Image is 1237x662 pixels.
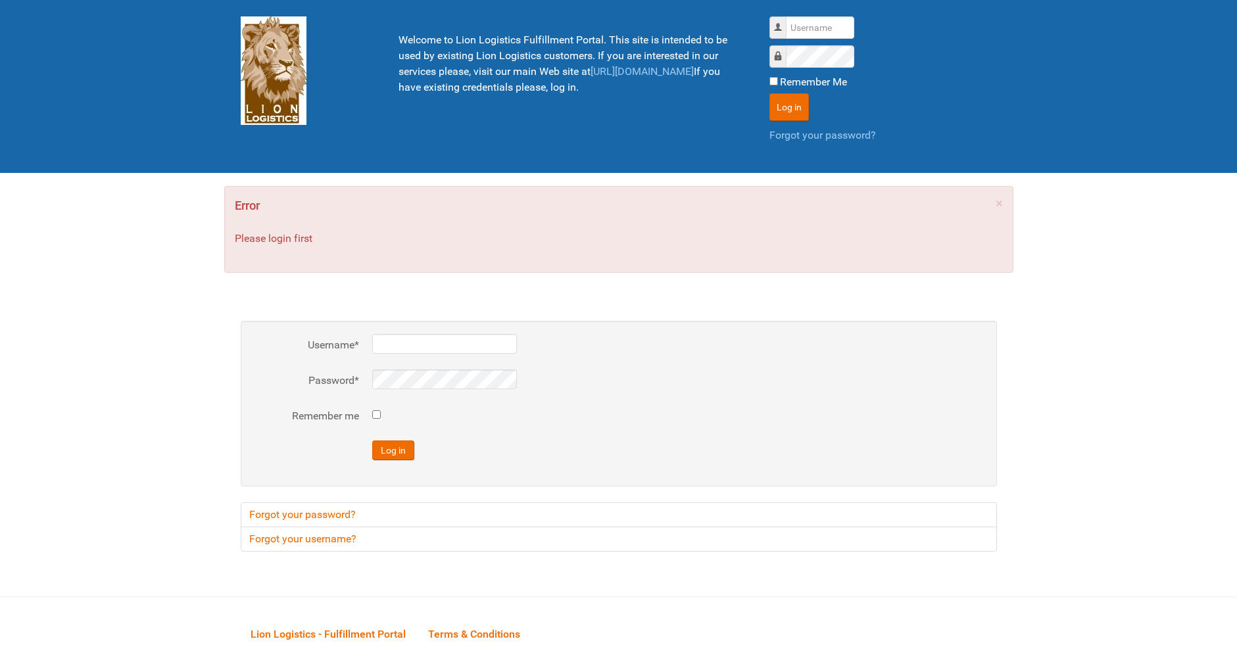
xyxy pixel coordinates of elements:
[783,49,783,50] label: Password
[241,613,416,654] a: Lion Logistics - Fulfillment Portal
[235,197,1003,215] h4: Error
[254,337,359,353] label: Username
[399,32,737,95] p: Welcome to Lion Logistics Fulfillment Portal. This site is intended to be used by existing Lion L...
[372,440,414,460] button: Log in
[428,628,520,640] span: Terms & Conditions
[780,74,847,90] label: Remember Me
[786,16,854,39] input: Username
[783,20,783,21] label: Username
[591,65,694,78] a: [URL][DOMAIN_NAME]
[769,129,876,141] a: Forgot your password?
[241,527,997,552] a: Forgot your username?
[241,16,306,125] img: Lion Logistics
[251,628,406,640] span: Lion Logistics - Fulfillment Portal
[996,197,1003,210] a: ×
[418,613,530,654] a: Terms & Conditions
[241,502,997,527] a: Forgot your password?
[254,408,359,424] label: Remember me
[235,231,1003,247] p: Please login first
[254,373,359,389] label: Password
[241,64,306,76] a: Lion Logistics
[769,93,809,121] button: Log in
